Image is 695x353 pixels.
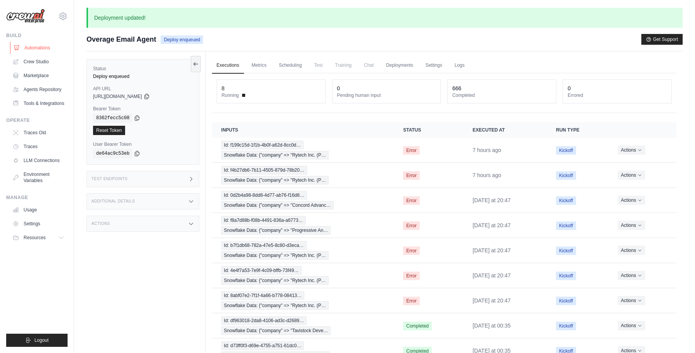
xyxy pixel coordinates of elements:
a: Executions [212,57,244,74]
span: Logout [34,337,49,343]
span: Id: 8abf07e2-7f1f-4a66-b778-08413… [221,291,305,300]
span: Error [403,247,420,255]
span: [URL][DOMAIN_NAME] [93,93,142,100]
time: September 26, 2025 at 20:47 IST [473,297,511,304]
time: September 26, 2025 at 20:47 IST [473,222,511,228]
span: Kickoff [556,221,576,230]
span: Error [403,196,420,205]
span: Kickoff [556,196,576,205]
label: User Bearer Token [93,141,193,147]
button: Resources [9,231,68,244]
a: View execution details for Id [221,191,385,209]
label: Status [93,66,193,72]
dt: Pending human input [337,92,436,98]
span: Id: f8a7d88b-f08b-4491-836a-a6773… [221,216,306,225]
th: Run Type [547,122,609,138]
span: Completed [403,322,432,330]
span: Deploy enqueued [161,35,203,44]
a: Traces Old [9,127,68,139]
span: Running [222,92,239,98]
time: September 26, 2025 at 20:47 IST [473,272,511,279]
span: Kickoff [556,146,576,155]
a: View execution details for Id [221,216,385,235]
a: Crew Studio [9,56,68,68]
span: Id: 0d2b4a98-8dd8-4d77-ab76-f16d8… [221,191,307,199]
button: Actions for execution [618,171,645,180]
a: Traces [9,140,68,153]
p: Deployment updated! [86,8,683,28]
span: Id: df963018-2da8-4106-ad3c-d2689… [221,316,307,325]
th: Inputs [212,122,394,138]
span: Snowflake Data: {"company" => "Tavistock Deve… [221,326,331,335]
span: Resources [24,235,46,241]
h3: Actions [92,221,110,226]
code: de64ac9c53eb [93,149,132,158]
button: Actions for execution [618,321,645,330]
div: 666 [452,84,461,92]
th: Executed at [463,122,547,138]
h3: Test Endpoints [92,177,128,181]
a: Reset Token [93,126,125,135]
span: Id: f199c15d-1f1b-4b0f-a62d-8cc0d… [221,141,303,149]
span: Overage Email Agent [86,34,156,45]
a: Tools & Integrations [9,97,68,110]
div: Manage [6,194,68,201]
span: Error [403,297,420,305]
a: View execution details for Id [221,241,385,260]
div: Build [6,32,68,39]
div: 0 [337,84,340,92]
span: Error [403,146,420,155]
span: Snowflake Data: {"company" => "Rytech Inc. (P… [221,176,329,184]
a: Marketplace [9,69,68,82]
span: Error [403,272,420,280]
time: September 26, 2025 at 20:47 IST [473,247,511,253]
span: Snowflake Data: {"company" => "Concord Advanc… [221,201,334,209]
time: September 29, 2025 at 12:39 IST [473,172,501,178]
a: Scheduling [274,57,306,74]
span: Id: 4e4f7a53-7e9f-4c09-bffb-73f49… [221,266,302,275]
span: Kickoff [556,171,576,180]
a: View execution details for Id [221,141,385,159]
span: Id: d73ff0f3-d69e-4755-a751-61dc0… [221,341,304,350]
span: Snowflake Data: {"company" => "Rytech Inc. (P… [221,276,329,285]
span: Error [403,171,420,180]
dt: Completed [452,92,551,98]
a: Automations [10,42,68,54]
div: 0 [568,84,571,92]
span: Snowflake Data: {"company" => "Progressive An… [221,226,331,235]
span: Id: b7f1db68-782a-47e5-8c80-d3eca… [221,241,307,250]
button: Actions for execution [618,196,645,205]
label: Bearer Token [93,106,193,112]
label: API URL [93,86,193,92]
a: Deployments [381,57,418,74]
a: View execution details for Id [221,166,385,184]
span: Error [403,221,420,230]
a: View execution details for Id [221,291,385,310]
span: Chat is not available until the deployment is complete [359,57,378,73]
a: Settings [9,218,68,230]
span: Kickoff [556,322,576,330]
time: September 25, 2025 at 00:35 IST [473,323,511,329]
button: Actions for execution [618,145,645,155]
span: Snowflake Data: {"company" => "Rytech Inc. (P… [221,301,329,310]
a: LLM Connections [9,154,68,167]
a: View execution details for Id [221,316,385,335]
div: 8 [222,84,225,92]
a: Logs [450,57,469,74]
time: September 26, 2025 at 20:47 IST [473,197,511,203]
button: Actions for execution [618,246,645,255]
button: Actions for execution [618,271,645,280]
span: Snowflake Data: {"company" => "Rytech Inc. (P… [221,251,329,260]
code: 8362fecc5c08 [93,113,132,123]
span: Id: f4b27db6-7b11-4505-879d-78b20… [221,166,307,174]
button: Actions for execution [618,296,645,305]
span: Kickoff [556,272,576,280]
span: Kickoff [556,297,576,305]
img: Logo [6,9,45,24]
div: Deploy enqueued [93,73,193,79]
span: Kickoff [556,247,576,255]
button: Actions for execution [618,221,645,230]
a: Agents Repository [9,83,68,96]
button: Logout [6,334,68,347]
span: Snowflake Data: {"company" => "Rytech Inc. (P… [221,151,329,159]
